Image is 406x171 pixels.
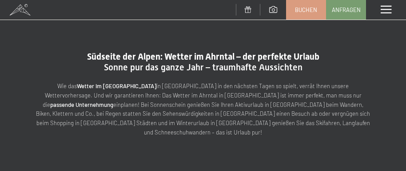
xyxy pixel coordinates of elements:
span: Anfragen [332,6,361,14]
span: Südseite der Alpen: Wetter im Ahrntal – der perfekte Urlaub [87,51,319,62]
span: Buchen [295,6,317,14]
a: Buchen [287,0,326,19]
strong: Wetter im [GEOGRAPHIC_DATA] [77,82,156,90]
span: Einwilligung Marketing* [117,149,190,158]
a: Anfragen [326,0,366,19]
strong: passende Unternehmung [50,101,113,108]
span: Sonne pur das ganze Jahr – traumhafte Aussichten [104,62,303,73]
p: Wie das in [GEOGRAPHIC_DATA] in den nächsten Tagen so spielt, verrät Ihnen unsere Wettervorhersag... [36,81,370,137]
